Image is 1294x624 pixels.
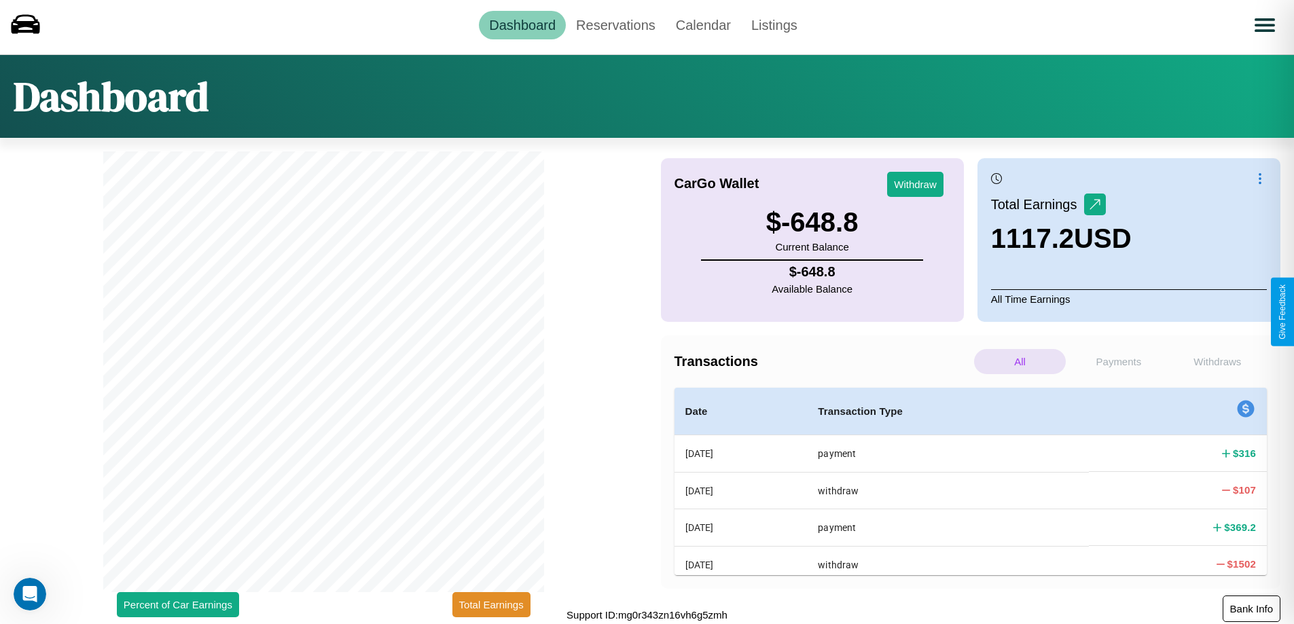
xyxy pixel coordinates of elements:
[685,403,797,420] h4: Date
[974,349,1066,374] p: All
[766,207,859,238] h3: $ -648.8
[991,223,1132,254] h3: 1117.2 USD
[807,435,1089,473] th: payment
[14,69,209,124] h1: Dashboard
[766,238,859,256] p: Current Balance
[1233,483,1256,497] h4: $ 107
[1233,446,1256,460] h4: $ 316
[675,509,808,546] th: [DATE]
[1278,285,1287,339] div: Give Feedback
[807,546,1089,583] th: withdraw
[772,280,852,298] p: Available Balance
[741,11,808,39] a: Listings
[566,11,666,39] a: Reservations
[567,606,727,624] p: Support ID: mg0r343zn16vh6g5zmh
[991,289,1267,308] p: All Time Earnings
[666,11,741,39] a: Calendar
[887,172,943,197] button: Withdraw
[1172,349,1263,374] p: Withdraws
[1227,557,1256,571] h4: $ 1502
[807,472,1089,509] th: withdraw
[818,403,1078,420] h4: Transaction Type
[1224,520,1256,534] h4: $ 369.2
[675,354,971,369] h4: Transactions
[675,176,759,191] h4: CarGo Wallet
[807,509,1089,546] th: payment
[14,578,46,610] iframe: Intercom live chat
[991,192,1084,217] p: Total Earnings
[452,592,531,617] button: Total Earnings
[479,11,566,39] a: Dashboard
[675,546,808,583] th: [DATE]
[1073,349,1164,374] p: Payments
[675,472,808,509] th: [DATE]
[1246,6,1284,44] button: Open menu
[1223,595,1280,622] button: Bank Info
[117,592,239,617] button: Percent of Car Earnings
[772,264,852,280] h4: $ -648.8
[675,435,808,473] th: [DATE]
